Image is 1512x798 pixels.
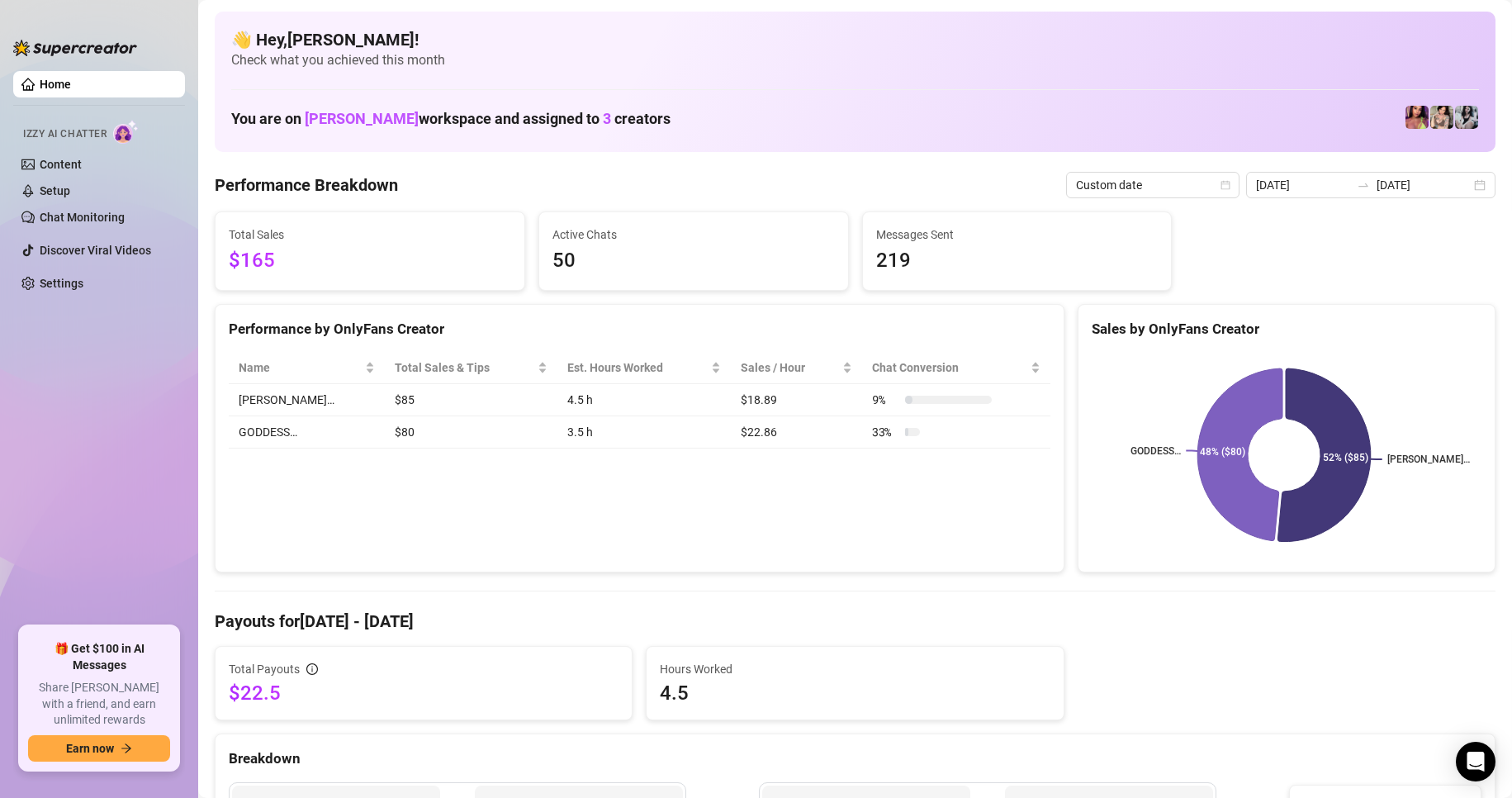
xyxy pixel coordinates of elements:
[229,660,300,678] span: Total Payouts
[731,416,862,449] td: $22.86
[862,352,1050,384] th: Chat Conversion
[306,663,318,675] span: info-circle
[567,359,708,377] div: Est. Hours Worked
[876,226,1159,244] span: Messages Sent
[872,391,898,409] span: 9 %
[305,110,419,127] span: [PERSON_NAME]
[215,173,398,197] h4: Performance Breakdown
[1092,318,1481,340] div: Sales by OnlyFans Creator
[215,610,1495,633] h4: Payouts for [DATE] - [DATE]
[741,359,839,377] span: Sales / Hour
[731,384,862,416] td: $18.89
[40,244,151,257] a: Discover Viral Videos
[552,226,835,244] span: Active Chats
[121,743,132,754] span: arrow-right
[876,245,1159,277] span: 219
[229,226,511,244] span: Total Sales
[229,384,385,416] td: [PERSON_NAME]…
[23,126,107,142] span: Izzy AI Chatter
[239,359,362,377] span: Name
[1456,742,1495,781] div: Open Intercom Messenger
[40,78,71,91] a: Home
[229,748,1481,770] div: Breakdown
[557,416,731,449] td: 3.5 h
[1130,445,1181,457] text: GODDESS…
[1430,106,1453,129] img: Jenna
[731,352,862,384] th: Sales / Hour
[66,742,114,755] span: Earn now
[660,680,1050,706] span: 4.5
[1377,176,1471,194] input: End date
[28,641,170,673] span: 🎁 Get $100 in AI Messages
[13,40,137,56] img: logo-BBDzfeDw.svg
[229,416,385,449] td: GODDESS…
[557,384,731,416] td: 4.5 h
[1076,173,1230,197] span: Custom date
[1221,180,1230,190] span: calendar
[40,158,82,171] a: Content
[385,352,557,384] th: Total Sales & Tips
[229,245,511,277] span: $165
[231,51,1479,69] span: Check what you achieved this month
[231,110,671,128] h1: You are on workspace and assigned to creators
[872,423,898,441] span: 33 %
[603,110,611,127] span: 3
[395,359,534,377] span: Total Sales & Tips
[229,352,385,384] th: Name
[385,384,557,416] td: $85
[229,318,1050,340] div: Performance by OnlyFans Creator
[552,245,835,277] span: 50
[1387,454,1470,466] text: [PERSON_NAME]…
[1455,106,1478,129] img: Sadie
[1357,178,1370,192] span: to
[40,184,70,197] a: Setup
[385,416,557,449] td: $80
[28,680,170,729] span: Share [PERSON_NAME] with a friend, and earn unlimited rewards
[1256,176,1350,194] input: Start date
[40,277,83,290] a: Settings
[872,359,1027,377] span: Chat Conversion
[28,735,170,762] button: Earn nowarrow-right
[40,211,125,224] a: Chat Monitoring
[660,660,1050,678] span: Hours Worked
[231,28,1479,51] h4: 👋 Hey, [PERSON_NAME] !
[1357,178,1370,192] span: swap-right
[113,120,139,144] img: AI Chatter
[229,680,619,706] span: $22.5
[1405,106,1429,129] img: GODDESS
